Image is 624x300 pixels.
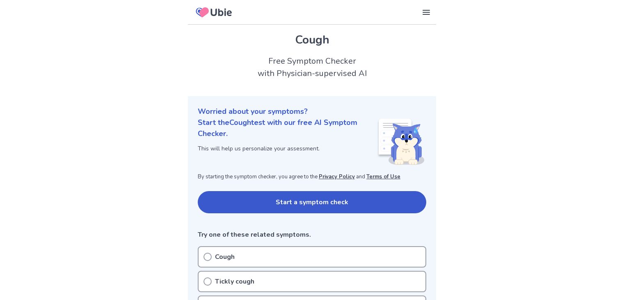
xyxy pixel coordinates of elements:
p: Tickly cough [215,277,254,286]
a: Privacy Policy [319,173,355,180]
p: Worried about your symptoms? [198,106,426,117]
p: By starting the symptom checker, you agree to the and [198,173,426,181]
h2: Free Symptom Checker with Physician-supervised AI [188,55,436,80]
h1: Cough [198,31,426,48]
p: Try one of these related symptoms. [198,230,426,240]
img: Shiba [377,119,425,165]
p: Cough [215,252,235,262]
p: This will help us personalize your assessment. [198,144,377,153]
button: Start a symptom check [198,191,426,213]
p: Start the Cough test with our free AI Symptom Checker. [198,117,377,139]
a: Terms of Use [366,173,400,180]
